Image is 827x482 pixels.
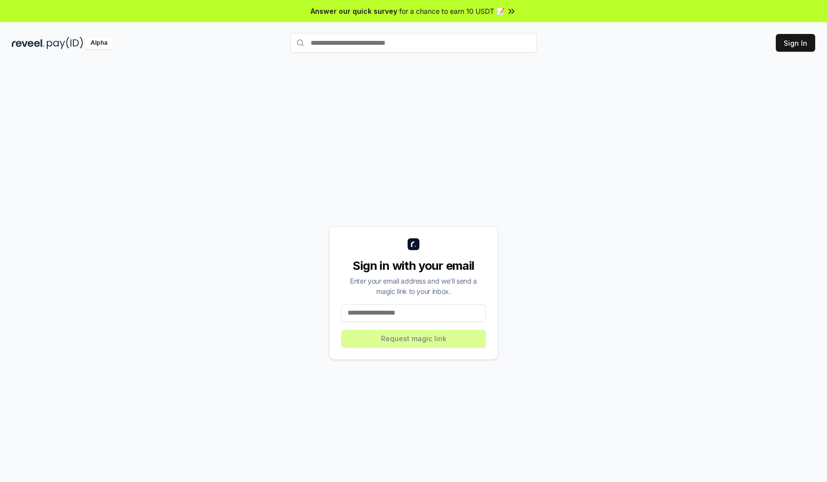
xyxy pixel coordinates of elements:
[341,276,486,296] div: Enter your email address and we’ll send a magic link to your inbox.
[341,258,486,274] div: Sign in with your email
[47,37,83,49] img: pay_id
[12,37,45,49] img: reveel_dark
[311,6,397,16] span: Answer our quick survey
[399,6,505,16] span: for a chance to earn 10 USDT 📝
[408,238,419,250] img: logo_small
[85,37,113,49] div: Alpha
[776,34,815,52] button: Sign In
